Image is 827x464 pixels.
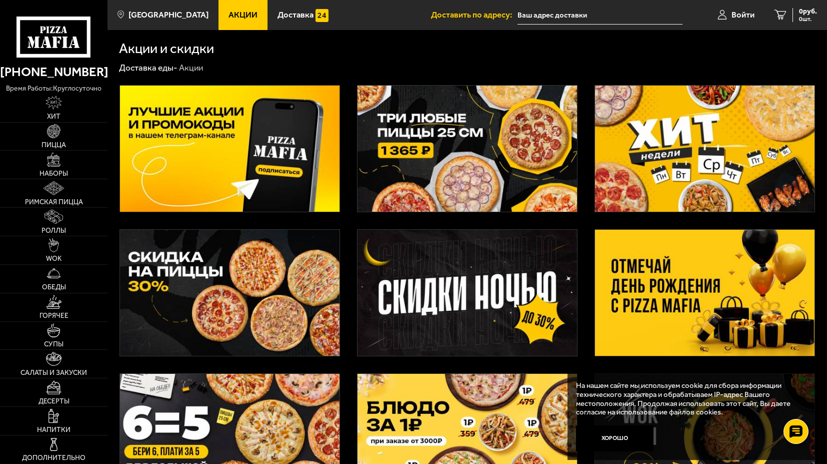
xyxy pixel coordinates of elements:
span: Доставить по адресу: [431,11,517,20]
span: 0 руб. [799,8,817,15]
span: Доставка [277,11,313,20]
span: Салаты и закуски [20,369,87,376]
img: 15daf4d41897b9f0e9f617042186c801.svg [315,9,328,22]
span: Хит [47,113,60,120]
span: Десерты [38,398,69,405]
span: Пицца [41,142,66,149]
span: Обеды [42,284,66,291]
span: Наборы [39,170,68,177]
span: Акции [228,11,257,20]
input: Ваш адрес доставки [517,6,683,25]
h1: Акции и скидки [119,42,214,56]
button: Хорошо [576,425,653,451]
p: На нашем сайте мы используем cookie для сбора информации технического характера и обрабатываем IP... [576,381,801,417]
span: Римская пицца [25,199,83,206]
span: Напитки [37,426,70,433]
span: WOK [46,255,61,262]
a: Доставка еды- [119,63,177,73]
span: 0 шт. [799,16,817,22]
span: Дополнительно [22,454,85,461]
span: Войти [731,11,754,20]
span: [GEOGRAPHIC_DATA] [128,11,208,20]
span: Горячее [39,312,68,319]
span: Роллы [41,227,66,234]
div: Акции [179,62,203,73]
span: Супы [44,341,63,348]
